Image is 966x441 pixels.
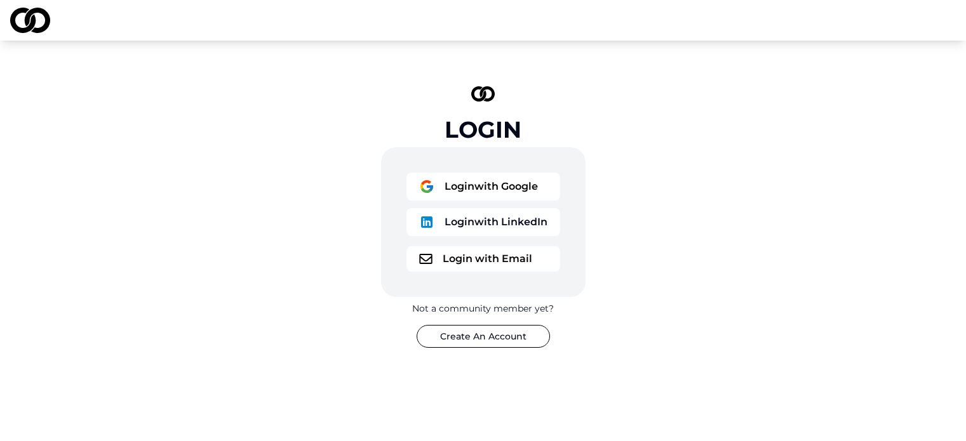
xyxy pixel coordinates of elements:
[10,8,50,33] img: logo
[406,246,560,272] button: logoLogin with Email
[445,117,521,142] div: Login
[419,214,434,230] img: logo
[419,254,433,264] img: logo
[417,325,550,348] button: Create An Account
[406,208,560,236] button: logoLoginwith LinkedIn
[471,86,495,102] img: logo
[419,179,434,194] img: logo
[406,173,560,201] button: logoLoginwith Google
[412,302,554,315] div: Not a community member yet?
